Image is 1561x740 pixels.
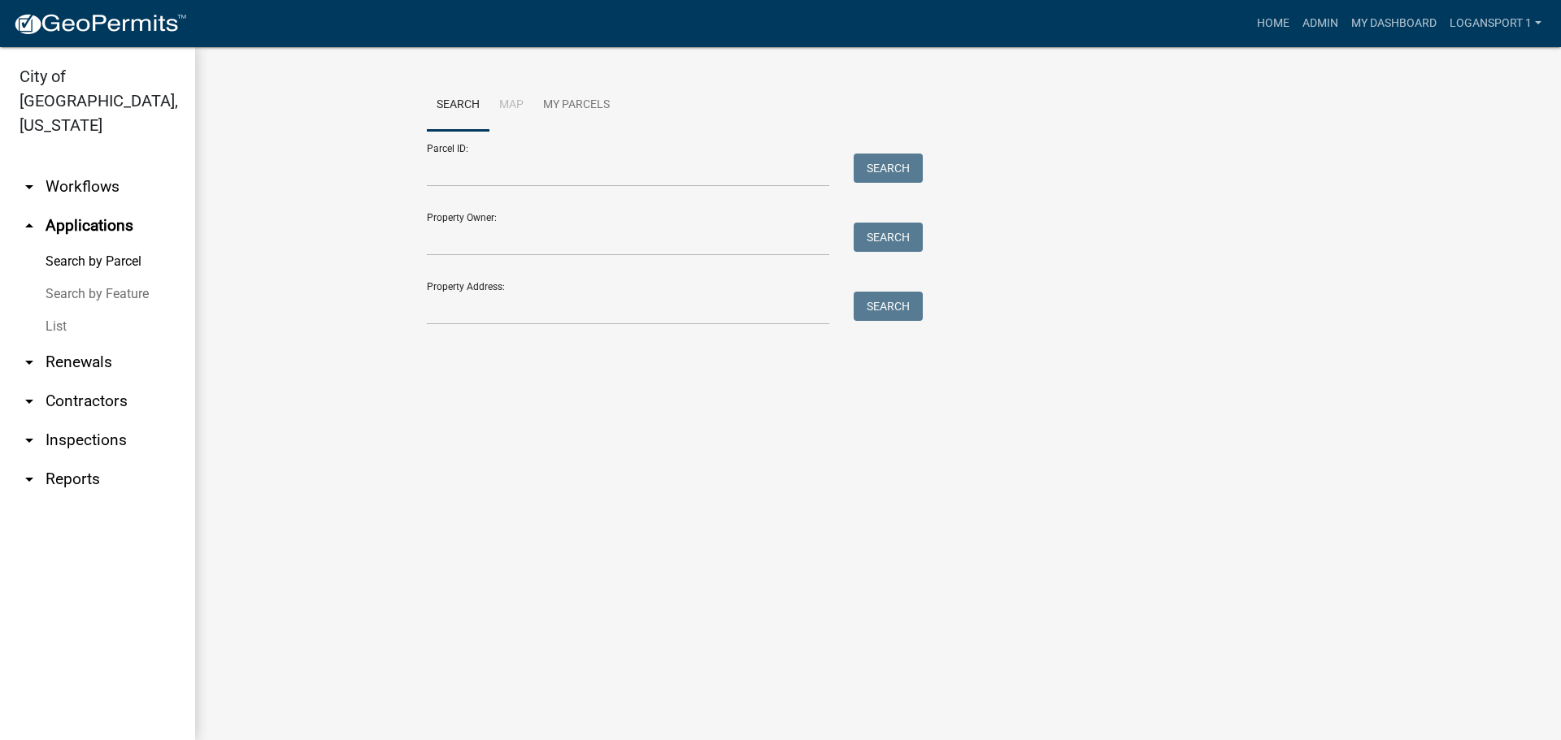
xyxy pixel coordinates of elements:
i: arrow_drop_down [20,353,39,372]
i: arrow_drop_down [20,431,39,450]
i: arrow_drop_down [20,392,39,411]
a: My Dashboard [1345,8,1443,39]
i: arrow_drop_down [20,177,39,197]
i: arrow_drop_down [20,470,39,489]
button: Search [854,154,923,183]
a: Search [427,80,489,132]
a: Admin [1296,8,1345,39]
a: Home [1250,8,1296,39]
button: Search [854,223,923,252]
a: Logansport 1 [1443,8,1548,39]
i: arrow_drop_up [20,216,39,236]
a: My Parcels [533,80,620,132]
button: Search [854,292,923,321]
